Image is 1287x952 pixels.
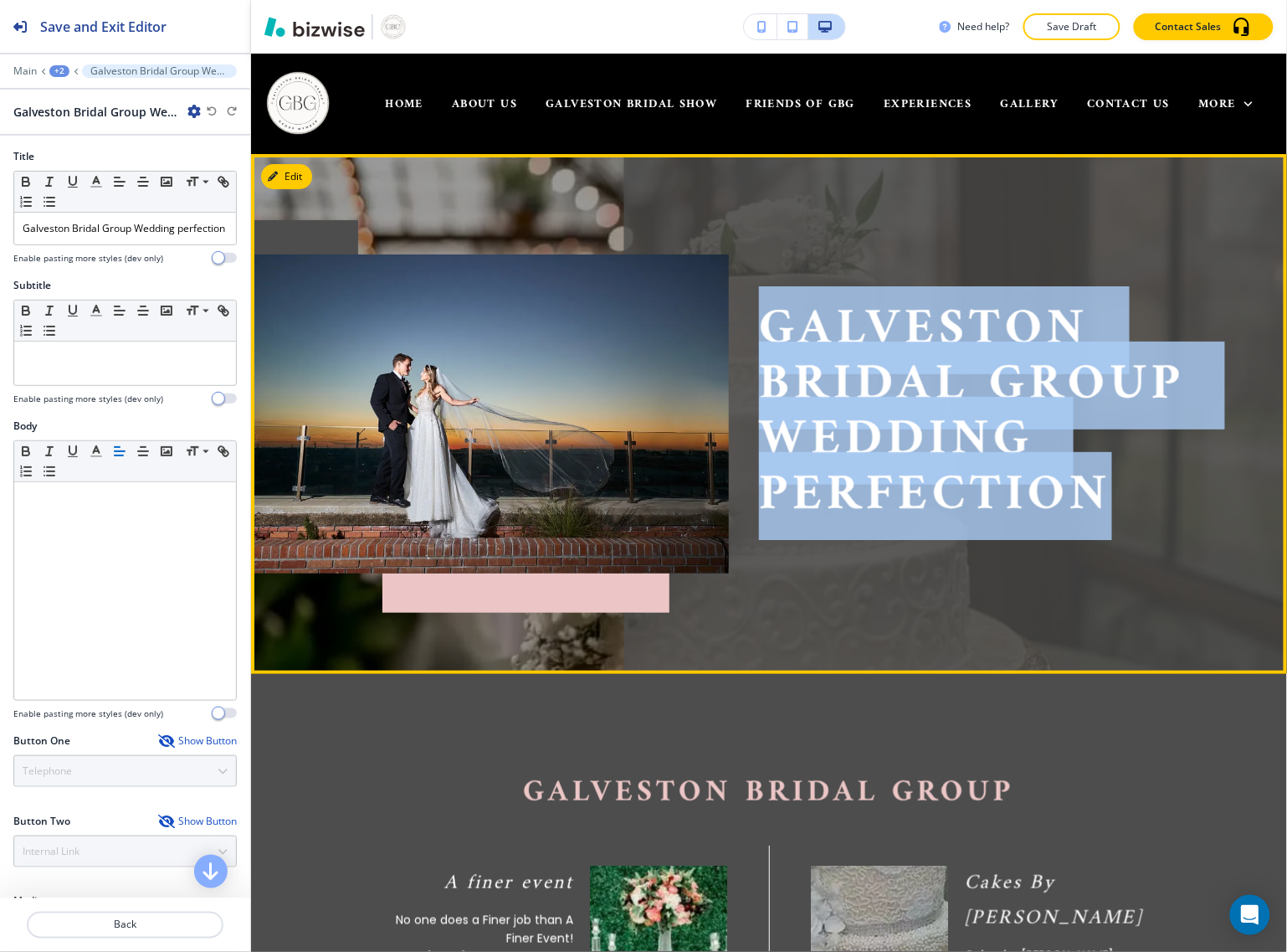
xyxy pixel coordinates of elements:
h2: Body [13,419,37,434]
span: EXPERIENCES [884,94,972,115]
div: More [1198,94,1253,115]
h2: Subtitle [13,278,51,293]
p: Contact Sales [1156,19,1222,34]
span: GALVESTON BRIDAL SHOW [546,94,717,115]
span: FRIENDS OF GBG [746,94,856,115]
span: HOME [385,94,423,115]
span: CONTACT US [1087,94,1170,115]
button: Show Button [158,815,237,828]
img: Bizwise Logo [264,17,365,37]
img: Galveston Bridal Group [263,68,333,138]
p: Galveston Bridal Group Wedding perfection [90,65,228,77]
p: A finer event [369,866,574,901]
p: Galveston Bridal Group Wedding perfection [23,221,228,236]
p: Galveston Bridal Group Wedding perfection [759,303,1237,524]
img: Your Logo [380,13,407,40]
h2: Title [13,149,34,164]
h3: Need help? [958,19,1010,34]
button: Save Draft [1023,13,1120,40]
span: ABOUT US [452,94,517,115]
h2: Button Two [13,814,70,829]
h4: Enable pasting more styles (dev only) [13,252,163,265]
button: Main [13,65,37,77]
p: Cakes By [PERSON_NAME] [965,866,1170,936]
p: Back [28,918,222,933]
h2: Save and Exit Editor [40,17,167,37]
button: Back [27,912,223,939]
button: Galveston Bridal Group Wedding perfection [82,64,237,78]
p: No one does a Finer job than A Finer Event! [369,911,574,949]
button: Show Button [158,734,237,748]
span: GALLERY [1001,94,1059,115]
p: Save Draft [1045,19,1099,34]
button: Edit [261,164,312,189]
h2: Media [13,894,237,909]
h2: Galveston Bridal Group Wedding perfection [13,103,181,121]
img: cc3ef394925dcf1d1839904563c9ca16.webp [251,255,729,574]
button: +2 [49,65,69,77]
h4: Enable pasting more styles (dev only) [13,393,163,405]
button: Contact Sales [1134,13,1274,40]
h4: Enable pasting more styles (dev only) [13,708,163,720]
span: More [1198,94,1236,115]
h2: Button One [13,733,70,749]
span: Galveston Bridal Group [523,767,1015,820]
div: Open Intercom Messenger [1230,895,1270,935]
